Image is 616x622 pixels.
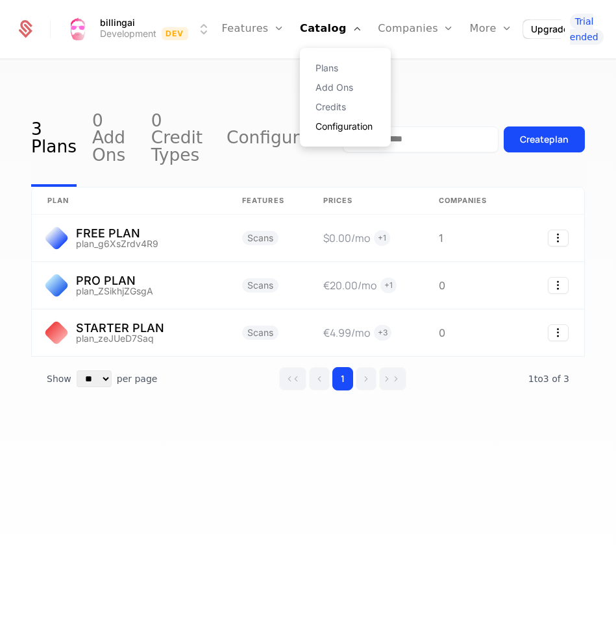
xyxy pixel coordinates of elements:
button: Go to first page [279,367,306,390]
div: Table pagination [31,357,585,401]
select: Select page size [77,370,112,387]
div: Create plan [520,133,569,146]
button: Go to last page [379,367,406,390]
th: plan [32,187,227,215]
div: Development [100,27,156,40]
button: Select environment [66,15,212,43]
a: 0 Add Ons [92,91,136,187]
button: Go to next page [356,367,376,390]
a: Configuration [227,91,343,187]
button: Upgrade [523,20,576,38]
span: 1 to 3 of [528,374,563,384]
img: billingai [66,18,90,41]
a: Plans [315,64,375,73]
button: Createplan [504,126,585,152]
a: Credits [315,102,375,112]
a: Add Ons [315,83,375,92]
span: billingai [100,18,135,27]
a: 3 Plans [31,91,77,187]
span: Dev [162,27,188,40]
a: 0 Credit Types [151,91,211,187]
button: Select action [548,324,569,341]
a: Trial ended [570,14,616,45]
a: Configuration [315,122,375,131]
button: Go to previous page [309,367,330,390]
span: 3 [528,374,569,384]
th: Prices [308,187,423,215]
span: Trial ended [570,14,604,45]
button: Select action [548,277,569,294]
span: Show [47,372,71,385]
button: Select action [548,230,569,246]
button: Go to page 1 [332,367,353,390]
span: per page [117,372,158,385]
th: Features [227,187,308,215]
div: Page navigation [279,367,406,390]
th: Companies [423,187,527,215]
